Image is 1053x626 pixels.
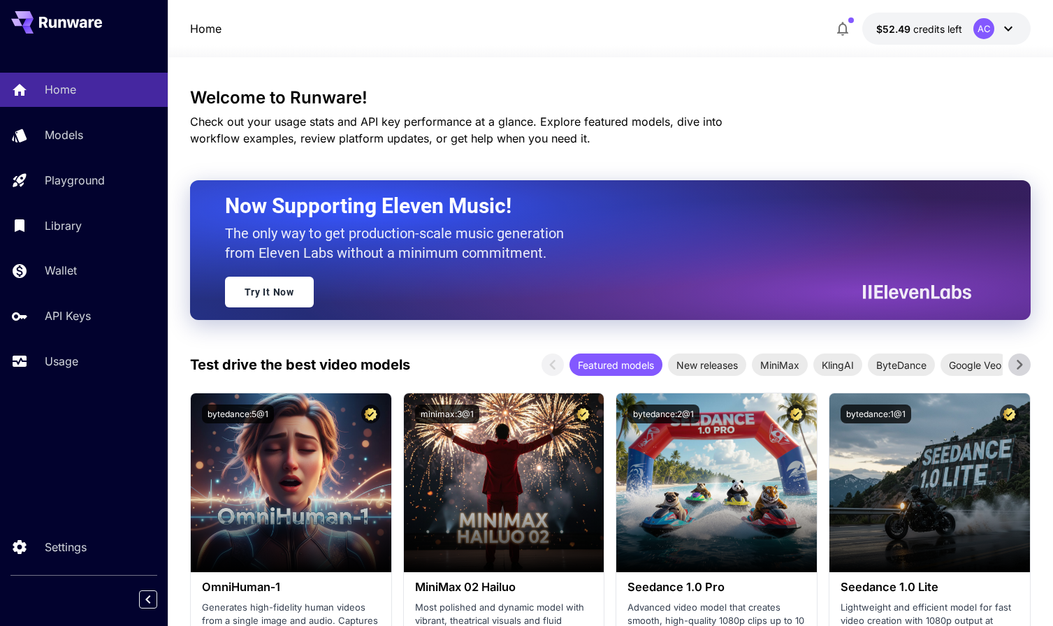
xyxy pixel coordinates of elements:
[45,307,91,324] p: API Keys
[361,405,380,423] button: Certified Model – Vetted for best performance and includes a commercial license.
[202,581,380,594] h3: OmniHuman‑1
[876,22,962,36] div: $52.49132
[45,126,83,143] p: Models
[841,405,911,423] button: bytedance:1@1
[45,172,105,189] p: Playground
[569,358,662,372] span: Featured models
[868,354,935,376] div: ByteDance
[190,115,722,145] span: Check out your usage stats and API key performance at a glance. Explore featured models, dive int...
[225,224,574,263] p: The only way to get production-scale music generation from Eleven Labs without a minimum commitment.
[627,405,699,423] button: bytedance:2@1
[45,353,78,370] p: Usage
[404,393,604,572] img: alt
[668,358,746,372] span: New releases
[45,81,76,98] p: Home
[813,354,862,376] div: KlingAI
[569,354,662,376] div: Featured models
[752,354,808,376] div: MiniMax
[139,590,157,609] button: Collapse sidebar
[225,193,961,219] h2: Now Supporting Eleven Music!
[868,358,935,372] span: ByteDance
[415,405,479,423] button: minimax:3@1
[45,262,77,279] p: Wallet
[415,581,593,594] h3: MiniMax 02 Hailuo
[45,217,82,234] p: Library
[813,358,862,372] span: KlingAI
[191,393,391,572] img: alt
[913,23,962,35] span: credits left
[190,354,410,375] p: Test drive the best video models
[45,539,87,555] p: Settings
[941,354,1010,376] div: Google Veo
[190,20,222,37] a: Home
[876,23,913,35] span: $52.49
[941,358,1010,372] span: Google Veo
[1000,405,1019,423] button: Certified Model – Vetted for best performance and includes a commercial license.
[829,393,1030,572] img: alt
[150,587,168,612] div: Collapse sidebar
[668,354,746,376] div: New releases
[862,13,1031,45] button: $52.49132AC
[190,20,222,37] nav: breadcrumb
[616,393,817,572] img: alt
[752,358,808,372] span: MiniMax
[627,581,806,594] h3: Seedance 1.0 Pro
[841,581,1019,594] h3: Seedance 1.0 Lite
[973,18,994,39] div: AC
[225,277,314,307] a: Try It Now
[787,405,806,423] button: Certified Model – Vetted for best performance and includes a commercial license.
[202,405,274,423] button: bytedance:5@1
[574,405,593,423] button: Certified Model – Vetted for best performance and includes a commercial license.
[190,88,1031,108] h3: Welcome to Runware!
